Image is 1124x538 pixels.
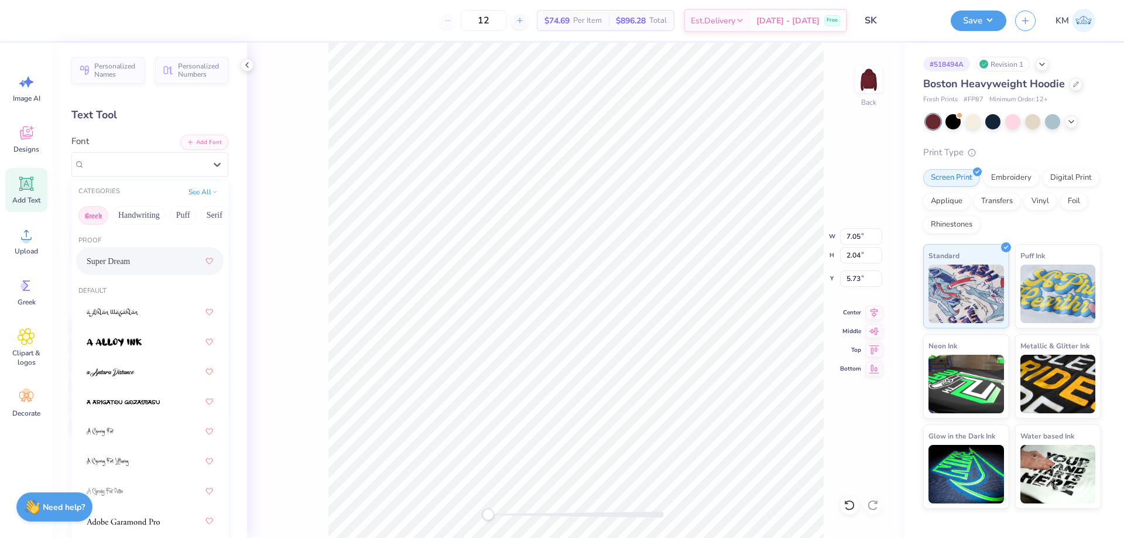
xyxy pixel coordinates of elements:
[71,236,228,246] div: Proof
[15,246,38,256] span: Upload
[1020,445,1096,503] img: Water based Ink
[857,68,880,91] img: Back
[976,57,1030,71] div: Revision 1
[573,15,602,27] span: Per Item
[923,77,1065,91] span: Boston Heavyweight Hoodie
[94,62,138,78] span: Personalized Names
[71,286,228,296] div: Default
[78,187,120,197] div: CATEGORIES
[170,206,197,225] button: Puff
[856,9,942,32] input: Untitled Design
[923,193,970,210] div: Applique
[649,15,667,27] span: Total
[180,135,228,150] button: Add Font
[964,95,983,105] span: # FP87
[13,145,39,154] span: Designs
[178,62,221,78] span: Personalized Numbers
[112,206,166,225] button: Handwriting
[951,11,1006,31] button: Save
[756,15,820,27] span: [DATE] - [DATE]
[923,95,958,105] span: Fresh Prints
[185,186,221,198] button: See All
[87,518,160,526] img: Adobe Garamond Pro
[928,265,1004,323] img: Standard
[928,355,1004,413] img: Neon Ink
[861,97,876,108] div: Back
[12,196,40,205] span: Add Text
[928,340,957,352] span: Neon Ink
[1020,430,1074,442] span: Water based Ink
[1020,340,1089,352] span: Metallic & Glitter Ink
[840,327,861,336] span: Middle
[1020,265,1096,323] img: Puff Ink
[43,502,85,513] strong: Need help?
[18,297,36,307] span: Greek
[928,445,1004,503] img: Glow in the Dark Ink
[78,206,108,225] button: Greek
[87,338,142,347] img: a Alloy Ink
[974,193,1020,210] div: Transfers
[1056,14,1069,28] span: KM
[616,15,646,27] span: $896.28
[155,57,228,84] button: Personalized Numbers
[71,107,228,123] div: Text Tool
[923,216,980,234] div: Rhinestones
[1024,193,1057,210] div: Vinyl
[1060,193,1088,210] div: Foil
[983,169,1039,187] div: Embroidery
[1043,169,1099,187] div: Digital Print
[87,398,160,406] img: a Arigatou Gozaimasu
[840,308,861,317] span: Center
[1020,355,1096,413] img: Metallic & Glitter Ink
[87,255,130,268] span: Super Dream
[923,57,970,71] div: # 518494A
[989,95,1048,105] span: Minimum Order: 12 +
[1050,9,1101,32] a: KM
[87,428,114,436] img: A Charming Font
[691,15,735,27] span: Est. Delivery
[1020,249,1045,262] span: Puff Ink
[71,135,89,148] label: Font
[840,364,861,373] span: Bottom
[87,368,135,376] img: a Antara Distance
[544,15,570,27] span: $74.69
[7,348,46,367] span: Clipart & logos
[12,409,40,418] span: Decorate
[87,488,123,496] img: A Charming Font Outline
[928,249,959,262] span: Standard
[928,430,995,442] span: Glow in the Dark Ink
[840,345,861,355] span: Top
[923,169,980,187] div: Screen Print
[923,146,1101,159] div: Print Type
[13,94,40,103] span: Image AI
[87,309,139,317] img: a Ahlan Wasahlan
[461,10,506,31] input: – –
[1072,9,1095,32] img: Karl Michael Narciza
[71,57,145,84] button: Personalized Names
[87,458,129,466] img: A Charming Font Leftleaning
[200,206,229,225] button: Serif
[482,509,494,520] div: Accessibility label
[827,16,838,25] span: Free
